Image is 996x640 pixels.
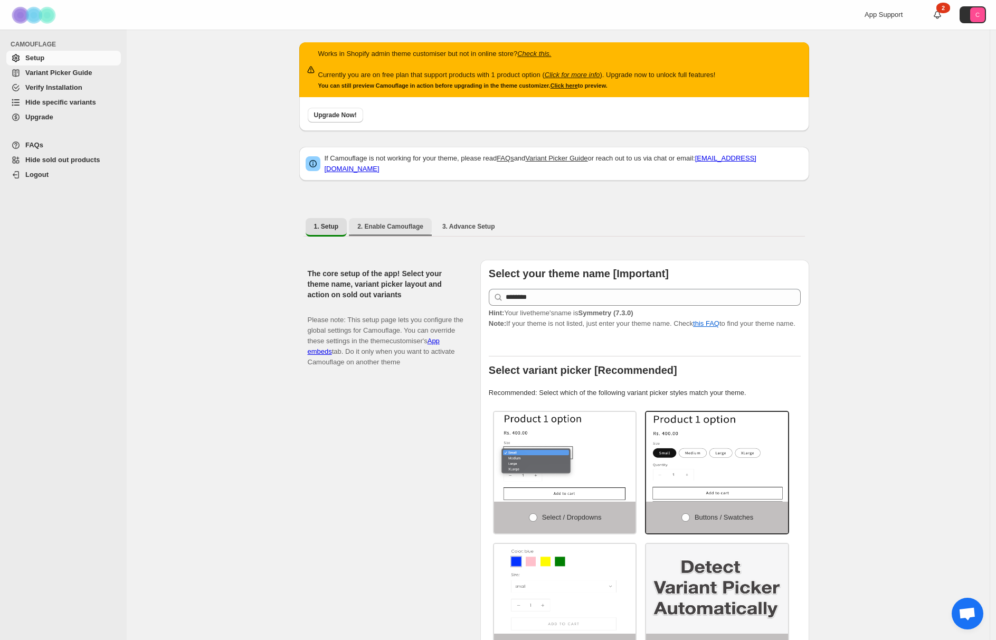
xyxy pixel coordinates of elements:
[308,304,463,368] p: Please note: This setup page lets you configure the global settings for Camouflage. You can overr...
[542,513,602,521] span: Select / Dropdowns
[489,388,801,398] p: Recommended: Select which of the following variant picker styles match your theme.
[6,110,121,125] a: Upgrade
[318,82,608,89] small: You can still preview Camouflage in action before upgrading in the theme customizer. to preview.
[318,70,716,80] p: Currently you are on free plan that support products with 1 product option ( ). Upgrade now to un...
[960,6,986,23] button: Avatar with initials C
[25,113,53,121] span: Upgrade
[6,80,121,95] a: Verify Installation
[6,95,121,110] a: Hide specific variants
[25,171,49,178] span: Logout
[25,54,44,62] span: Setup
[25,141,43,149] span: FAQs
[695,513,753,521] span: Buttons / Swatches
[952,598,983,629] div: Open chat
[551,82,578,89] a: Click here
[442,222,495,231] span: 3. Advance Setup
[865,11,903,18] span: App Support
[6,167,121,182] a: Logout
[6,138,121,153] a: FAQs
[308,108,363,123] button: Upgrade Now!
[6,153,121,167] a: Hide sold out products
[6,65,121,80] a: Variant Picker Guide
[6,51,121,65] a: Setup
[25,98,96,106] span: Hide specific variants
[494,544,636,634] img: Swatch and Dropdowns both
[646,544,788,634] img: Detect Automatically
[525,154,587,162] a: Variant Picker Guide
[932,10,943,20] a: 2
[308,268,463,300] h2: The core setup of the app! Select your theme name, variant picker layout and action on sold out v...
[517,50,551,58] a: Check this.
[25,83,82,91] span: Verify Installation
[489,319,506,327] strong: Note:
[489,309,633,317] span: Your live theme's name is
[357,222,423,231] span: 2. Enable Camouflage
[975,12,980,18] text: C
[25,156,100,164] span: Hide sold out products
[494,412,636,502] img: Select / Dropdowns
[970,7,985,22] span: Avatar with initials C
[11,40,121,49] span: CAMOUFLAGE
[489,308,801,329] p: If your theme is not listed, just enter your theme name. Check to find your theme name.
[314,222,339,231] span: 1. Setup
[693,319,719,327] a: this FAQ
[497,154,514,162] a: FAQs
[936,3,950,13] div: 2
[8,1,61,30] img: Camouflage
[489,268,669,279] b: Select your theme name [Important]
[314,111,357,119] span: Upgrade Now!
[318,49,716,59] p: Works in Shopify admin theme customiser but not in online store?
[489,364,677,376] b: Select variant picker [Recommended]
[646,412,788,502] img: Buttons / Swatches
[578,309,633,317] strong: Symmetry (7.3.0)
[545,71,600,79] a: Click for more info
[325,153,803,174] p: If Camouflage is not working for your theme, please read and or reach out to us via chat or email:
[489,309,505,317] strong: Hint:
[25,69,92,77] span: Variant Picker Guide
